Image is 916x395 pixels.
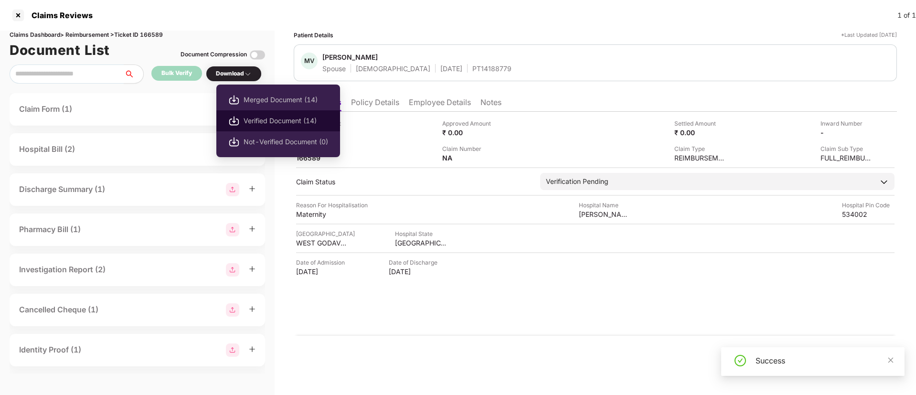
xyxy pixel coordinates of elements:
div: FULL_REIMBURSEMENT [820,153,873,162]
div: Document Compression [181,50,247,59]
div: 534002 [842,210,895,219]
div: Date of Discharge [389,258,441,267]
div: *Last Updated [DATE] [841,31,897,40]
img: svg+xml;base64,PHN2ZyBpZD0iVG9nZ2xlLTMyeDMyIiB4bWxucz0iaHR0cDovL3d3dy53My5vcmcvMjAwMC9zdmciIHdpZH... [250,47,265,63]
div: WEST GODAVARI [296,238,349,247]
div: NA [442,153,495,162]
img: svg+xml;base64,PHN2ZyBpZD0iRHJvcGRvd24tMzJ4MzIiIHhtbG5zPSJodHRwOi8vd3d3LnczLm9yZy8yMDAwL3N2ZyIgd2... [244,70,252,78]
div: Claim Status [296,177,531,186]
div: Hospital Pin Code [842,201,895,210]
li: Policy Details [351,97,399,111]
img: svg+xml;base64,PHN2ZyBpZD0iRG93bmxvYWQtMjB4MjAiIHhtbG5zPSJodHRwOi8vd3d3LnczLm9yZy8yMDAwL3N2ZyIgd2... [228,115,240,127]
div: Verification Pending [546,176,608,187]
div: Reason For Hospitalisation [296,201,368,210]
h1: Document List [10,40,110,61]
img: svg+xml;base64,PHN2ZyBpZD0iRG93bmxvYWQtMjB4MjAiIHhtbG5zPSJodHRwOi8vd3d3LnczLm9yZy8yMDAwL3N2ZyIgd2... [228,94,240,106]
div: Date of Admission [296,258,349,267]
div: Settled Amount [674,119,727,128]
div: Spouse [322,64,346,73]
img: svg+xml;base64,PHN2ZyBpZD0iR3JvdXBfMjg4MTMiIGRhdGEtbmFtZT0iR3JvdXAgMjg4MTMiIHhtbG5zPSJodHRwOi8vd3... [226,263,239,277]
span: check-circle [735,355,746,366]
span: plus [249,306,256,312]
span: plus [249,185,256,192]
div: Hospital State [395,229,447,238]
div: Hospital Name [579,201,631,210]
div: 1 of 1 [897,10,916,21]
img: svg+xml;base64,PHN2ZyBpZD0iR3JvdXBfMjg4MTMiIGRhdGEtbmFtZT0iR3JvdXAgMjg4MTMiIHhtbG5zPSJodHRwOi8vd3... [226,223,239,236]
div: Maternity [296,210,349,219]
div: Claim Type [674,144,727,153]
div: REIMBURSEMENT [674,153,727,162]
img: svg+xml;base64,PHN2ZyBpZD0iR3JvdXBfMjg4MTMiIGRhdGEtbmFtZT0iR3JvdXAgMjg4MTMiIHhtbG5zPSJodHRwOi8vd3... [226,303,239,317]
div: Bulk Verify [161,69,192,78]
div: - [820,128,873,137]
div: Claims Reviews [26,11,93,20]
div: Discharge Summary (1) [19,183,105,195]
span: plus [249,225,256,232]
div: [PERSON_NAME] Nursing Home [579,210,631,219]
span: Verified Document (14) [244,116,328,126]
div: Patient Details [294,31,333,40]
div: Cancelled Cheque (1) [19,304,98,316]
div: [PERSON_NAME] [322,53,378,62]
img: svg+xml;base64,PHN2ZyBpZD0iRG93bmxvYWQtMjB4MjAiIHhtbG5zPSJodHRwOi8vd3d3LnczLm9yZy8yMDAwL3N2ZyIgd2... [228,136,240,148]
img: svg+xml;base64,PHN2ZyBpZD0iR3JvdXBfMjg4MTMiIGRhdGEtbmFtZT0iR3JvdXAgMjg4MTMiIHhtbG5zPSJodHRwOi8vd3... [226,183,239,196]
div: [DATE] [440,64,462,73]
div: Claims Dashboard > Reimbursement > Ticket ID 166589 [10,31,265,40]
button: search [124,64,144,84]
div: Download [216,69,252,78]
div: Pharmacy Bill (1) [19,224,81,235]
div: Success [756,355,893,366]
div: ₹ 0.00 [442,128,495,137]
li: Employee Details [409,97,471,111]
span: Merged Document (14) [244,95,328,105]
div: Hospital Bill (2) [19,143,75,155]
div: MV [301,53,318,69]
div: ₹ 0.00 [674,128,727,137]
span: plus [249,266,256,272]
span: search [124,70,143,78]
div: Claim Number [442,144,495,153]
div: Claim Sub Type [820,144,873,153]
span: plus [249,346,256,352]
li: Notes [480,97,501,111]
div: Investigation Report (2) [19,264,106,276]
div: [DATE] [389,267,441,276]
div: [DATE] [296,267,349,276]
img: downArrowIcon [879,177,889,187]
img: svg+xml;base64,PHN2ZyBpZD0iR3JvdXBfMjg4MTMiIGRhdGEtbmFtZT0iR3JvdXAgMjg4MTMiIHhtbG5zPSJodHRwOi8vd3... [226,343,239,357]
div: [GEOGRAPHIC_DATA] [296,229,355,238]
div: Claim Form (1) [19,103,72,115]
div: Identity Proof (1) [19,344,81,356]
div: Approved Amount [442,119,495,128]
span: Not-Verified Document (0) [244,137,328,147]
div: PT14188779 [472,64,511,73]
div: Inward Number [820,119,873,128]
div: [DEMOGRAPHIC_DATA] [356,64,430,73]
div: [GEOGRAPHIC_DATA] [395,238,447,247]
span: close [887,357,894,363]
